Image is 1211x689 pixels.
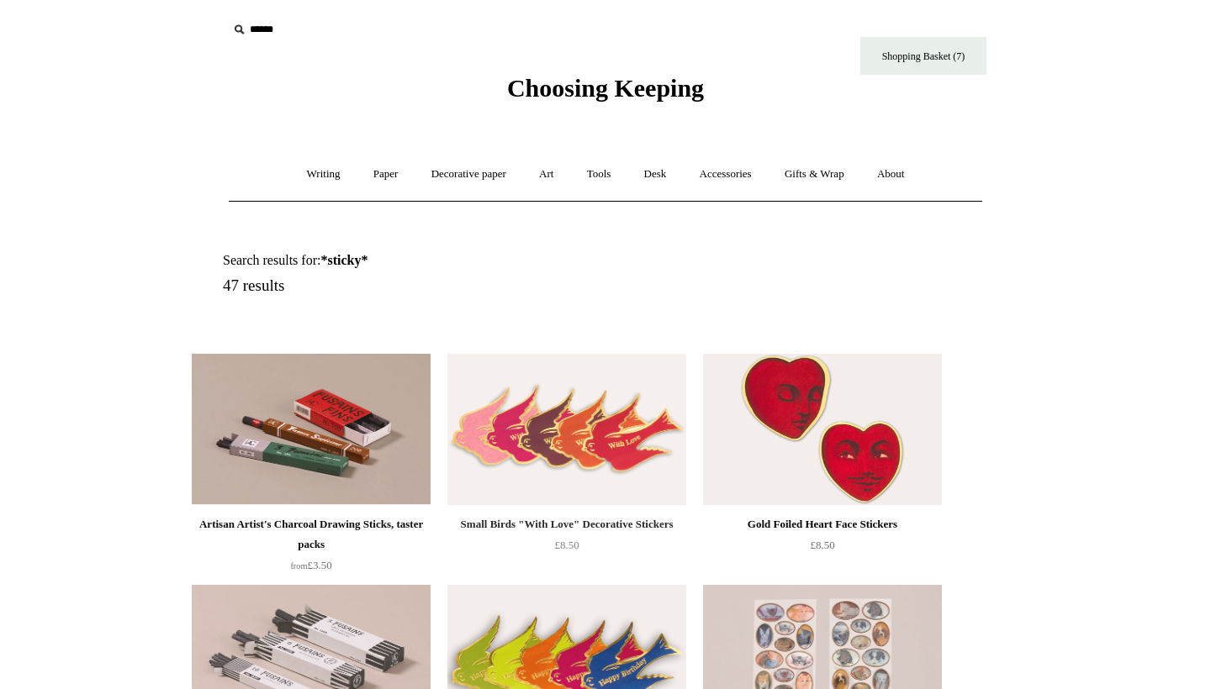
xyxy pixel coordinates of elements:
span: from [290,561,307,571]
a: Gold Foiled Heart Face Stickers £8.50 [703,514,942,583]
a: Artisan Artist's Charcoal Drawing Sticks, taster packs from£3.50 [192,514,431,583]
span: Choosing Keeping [507,74,704,102]
h5: 47 results [223,276,625,296]
a: Small Birds "With Love" Decorative Stickers £8.50 [447,514,686,583]
h1: Search results for: [223,252,625,268]
div: Artisan Artist's Charcoal Drawing Sticks, taster packs [196,514,426,555]
a: Art [524,152,568,197]
a: Writing [292,152,356,197]
a: Shopping Basket (7) [860,37,986,75]
div: Small Birds "With Love" Decorative Stickers [452,514,682,534]
a: Artisan Artist's Charcoal Drawing Sticks, taster packs Artisan Artist's Charcoal Drawing Sticks, ... [192,354,431,505]
a: Accessories [685,152,767,197]
img: Small Birds "With Love" Decorative Stickers [447,354,686,505]
a: About [862,152,920,197]
span: £8.50 [554,539,579,551]
div: Gold Foiled Heart Face Stickers [707,514,938,534]
a: Decorative paper [416,152,521,197]
a: Desk [629,152,682,197]
img: Gold Foiled Heart Face Stickers [703,354,942,505]
span: £3.50 [290,559,331,571]
a: Paper [358,152,414,197]
img: Artisan Artist's Charcoal Drawing Sticks, taster packs [192,354,431,505]
a: Choosing Keeping [507,87,704,99]
span: £8.50 [810,539,834,551]
a: Small Birds "With Love" Decorative Stickers Small Birds "With Love" Decorative Stickers [447,354,686,505]
a: Gold Foiled Heart Face Stickers Gold Foiled Heart Face Stickers [703,354,942,505]
a: Tools [572,152,627,197]
a: Gifts & Wrap [769,152,859,197]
